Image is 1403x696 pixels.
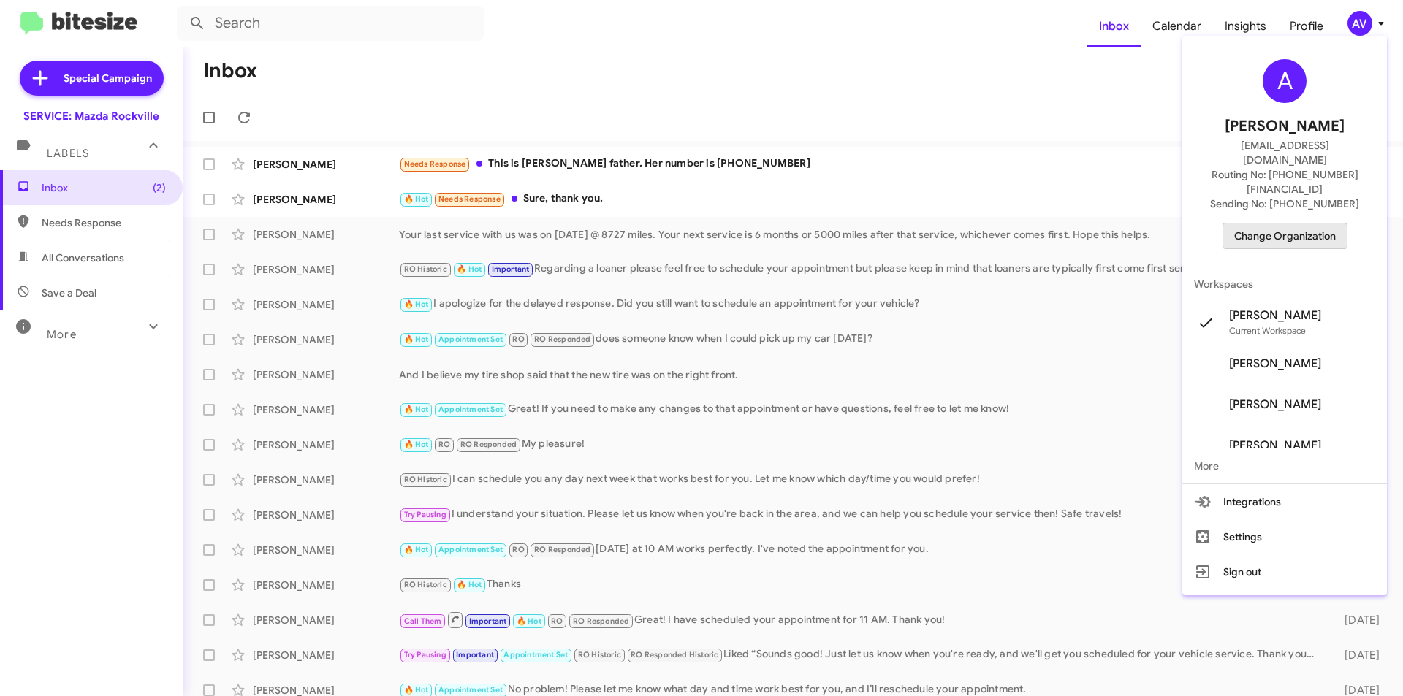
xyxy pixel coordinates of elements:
span: Current Workspace [1229,325,1306,336]
span: Workspaces [1182,267,1387,302]
button: Sign out [1182,554,1387,589]
span: More [1182,448,1387,483]
span: [PERSON_NAME] [1229,438,1321,453]
span: [PERSON_NAME] [1229,397,1321,412]
span: [PERSON_NAME] [1229,308,1321,323]
div: A [1263,59,1307,103]
span: [PERSON_NAME] [1225,115,1345,138]
button: Settings [1182,519,1387,554]
button: Integrations [1182,484,1387,519]
span: [EMAIL_ADDRESS][DOMAIN_NAME] [1200,138,1369,167]
span: Sending No: [PHONE_NUMBER] [1210,196,1359,211]
button: Change Organization [1223,223,1347,249]
span: Routing No: [PHONE_NUMBER][FINANCIAL_ID] [1200,167,1369,196]
span: [PERSON_NAME] [1229,356,1321,371]
span: Change Organization [1234,223,1336,248]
